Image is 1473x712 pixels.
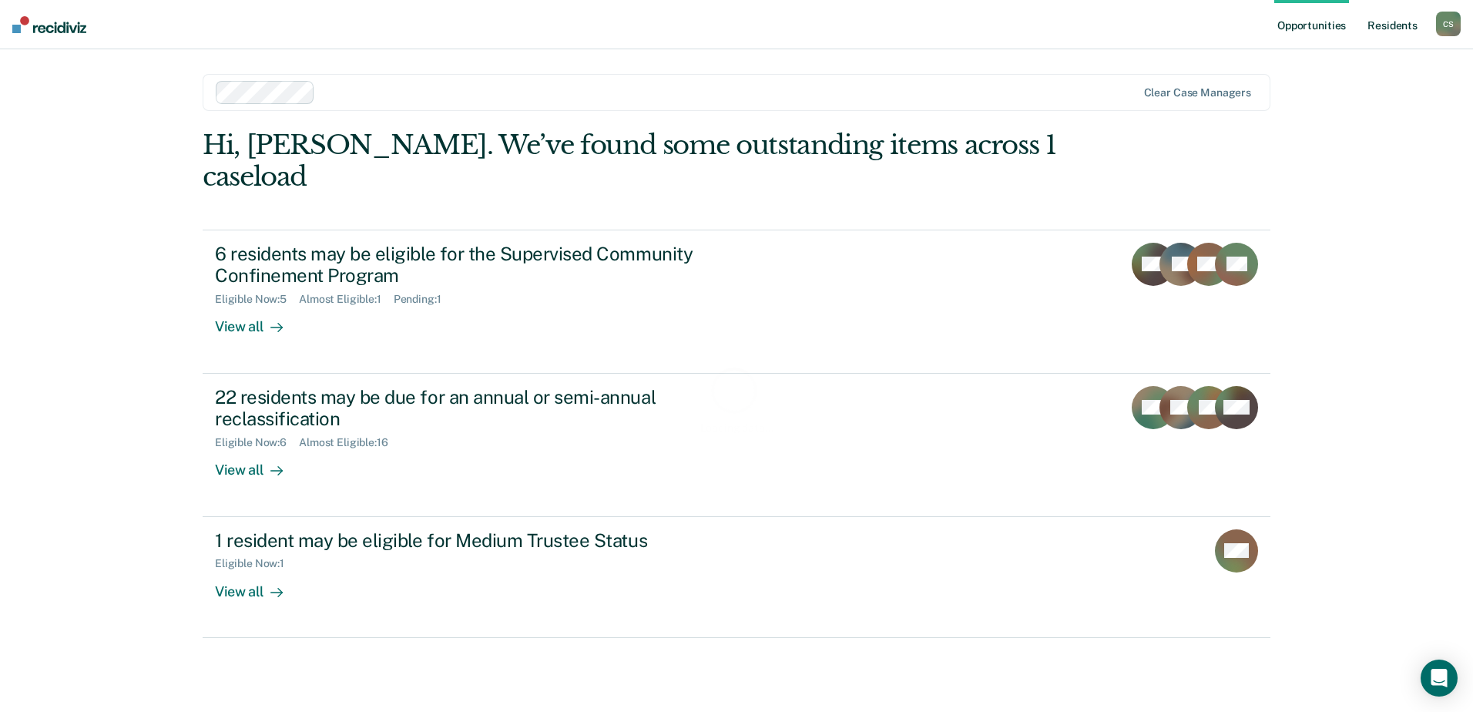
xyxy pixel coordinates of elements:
[1436,12,1461,36] button: CS
[1144,86,1251,99] div: Clear case managers
[1421,660,1458,697] div: Open Intercom Messenger
[700,421,773,435] div: Loading data...
[1436,12,1461,36] div: C S
[12,16,86,33] img: Recidiviz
